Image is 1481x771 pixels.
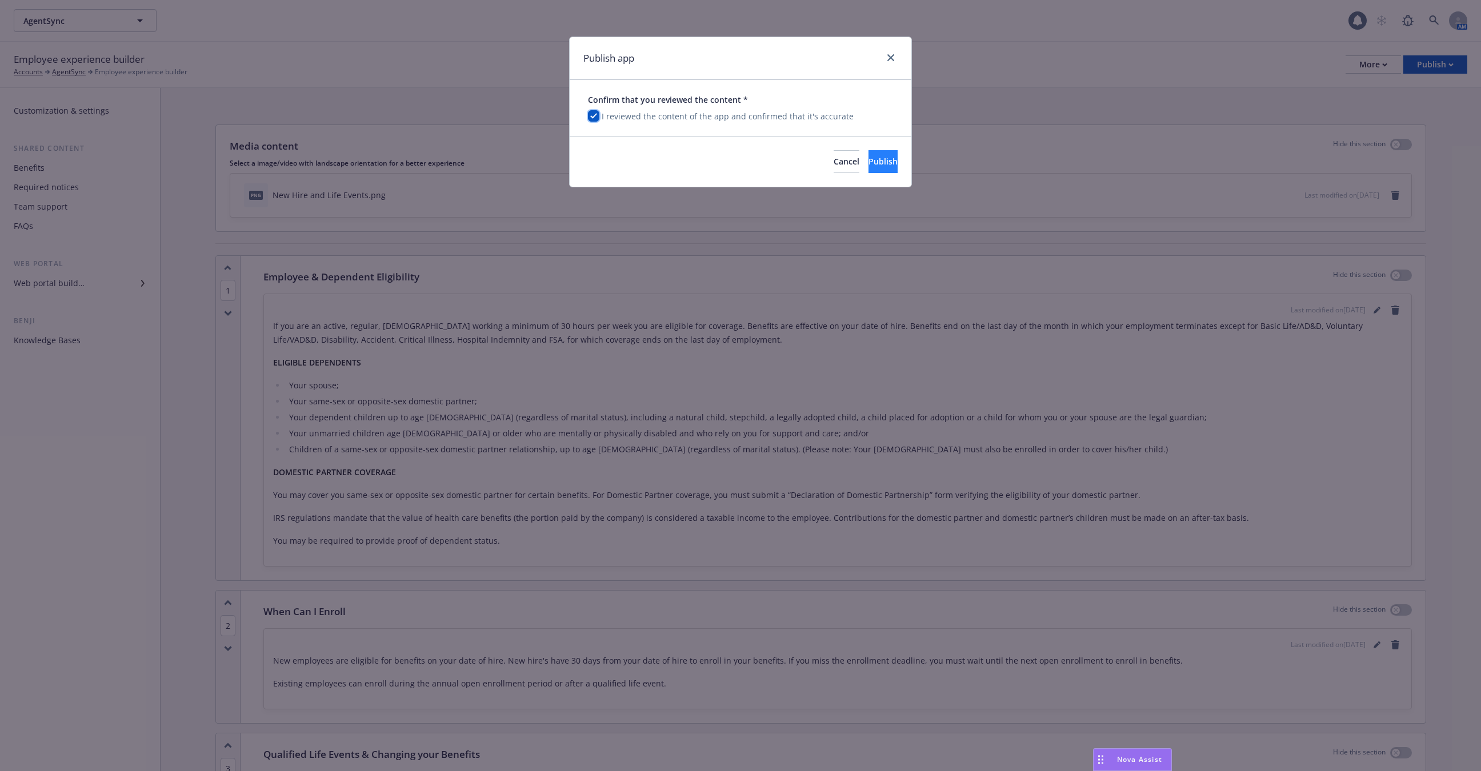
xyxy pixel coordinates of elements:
[868,156,898,167] span: Publish
[583,51,634,66] h1: Publish app
[1093,748,1172,771] button: Nova Assist
[834,156,859,167] span: Cancel
[884,51,898,65] a: close
[588,94,893,106] p: Confirm that you reviewed the content *
[834,150,859,173] button: Cancel
[868,150,898,173] button: Publish
[602,110,854,122] p: I reviewed the content of the app and confirmed that it's accurate
[1117,754,1162,764] span: Nova Assist
[1094,749,1108,770] div: Drag to move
